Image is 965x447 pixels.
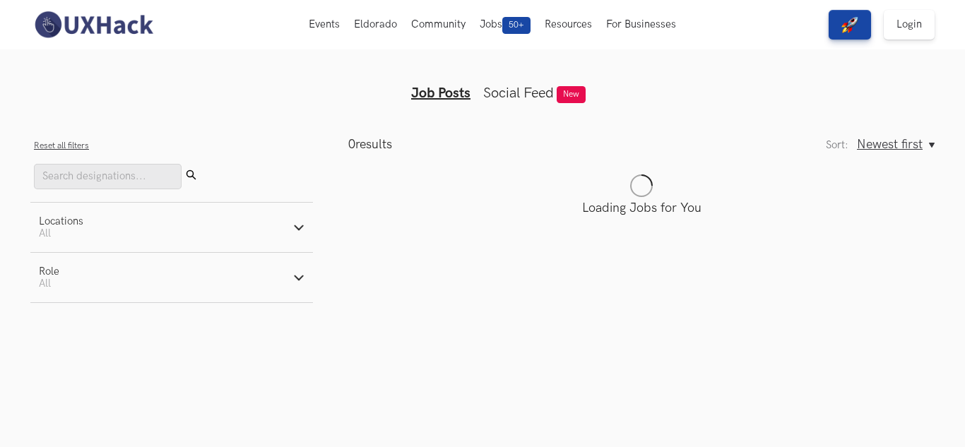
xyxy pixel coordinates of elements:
a: Job Posts [411,85,470,102]
span: All [39,278,51,290]
label: Sort: [826,139,848,151]
a: Login [884,10,935,40]
span: New [557,86,586,103]
button: LocationsAll [30,203,313,252]
div: Locations [39,215,83,227]
span: All [39,227,51,239]
span: 50+ [502,17,531,34]
img: UXHack-logo.png [30,10,156,40]
button: RoleAll [30,253,313,302]
p: results [348,137,392,152]
div: Role [39,266,59,278]
p: Loading Jobs for You [348,201,935,215]
ul: Tabs Interface [211,62,754,102]
input: Search [34,164,182,189]
button: Newest first, Sort: [857,137,935,152]
a: Social Feed [483,85,554,102]
img: rocket [841,16,858,33]
span: Newest first [857,137,923,152]
span: 0 [348,137,355,152]
button: Reset all filters [34,141,89,151]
